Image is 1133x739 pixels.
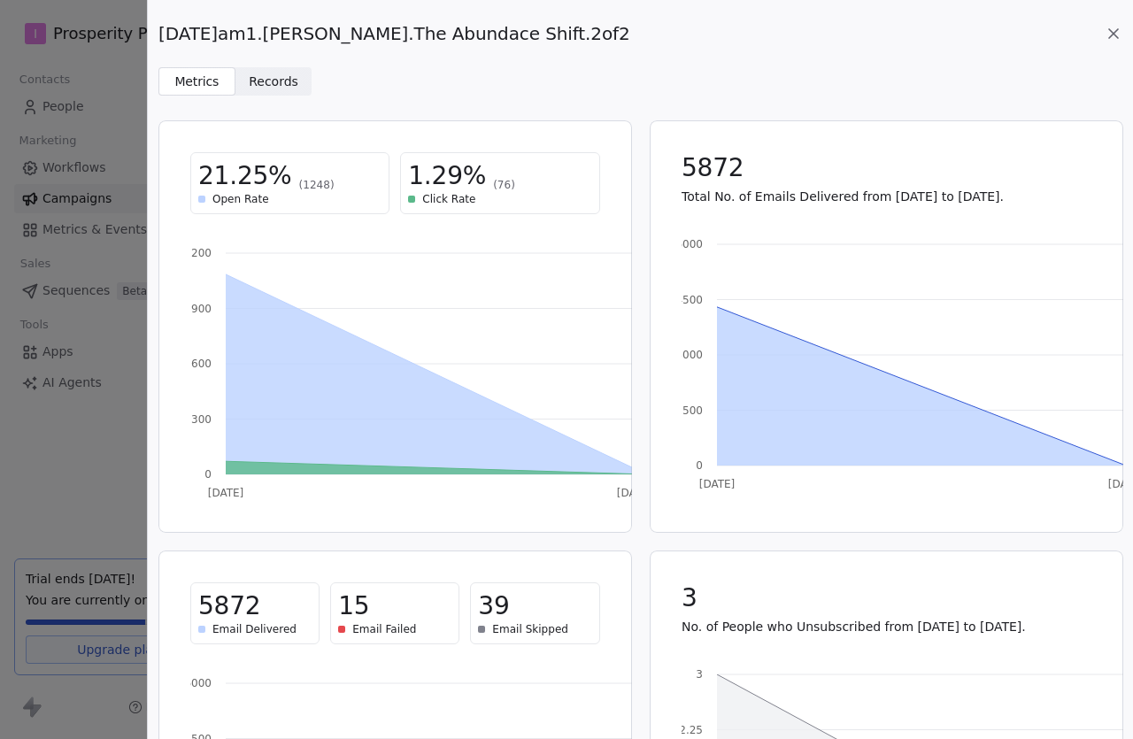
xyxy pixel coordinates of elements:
[698,478,735,490] tspan: [DATE]
[492,622,568,636] span: Email Skipped
[675,294,703,306] tspan: 4500
[184,247,212,259] tspan: 1200
[184,677,212,689] tspan: 6000
[204,468,212,481] tspan: 0
[696,459,703,472] tspan: 0
[682,188,1091,205] p: Total No. of Emails Delivered from [DATE] to [DATE].
[299,178,335,192] span: (1248)
[191,303,212,315] tspan: 900
[682,582,698,614] span: 3
[212,192,269,206] span: Open Rate
[478,590,509,622] span: 39
[422,192,475,206] span: Click Rate
[617,487,653,499] tspan: [DATE]
[408,160,486,192] span: 1.29%
[675,404,703,417] tspan: 1500
[682,618,1091,635] p: No. of People who Unsubscribed from [DATE] to [DATE].
[191,413,212,426] tspan: 300
[249,73,298,91] span: Records
[158,21,630,46] span: [DATE]am1.[PERSON_NAME].The Abundace Shift.2of2
[682,152,744,184] span: 5872
[208,487,244,499] tspan: [DATE]
[679,724,703,736] tspan: 2.25
[212,622,297,636] span: Email Delivered
[493,178,515,192] span: (76)
[352,622,416,636] span: Email Failed
[198,160,292,192] span: 21.25%
[696,668,703,681] tspan: 3
[198,590,260,622] span: 5872
[675,238,703,250] tspan: 6000
[675,349,703,361] tspan: 3000
[338,590,369,622] span: 15
[191,358,212,370] tspan: 600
